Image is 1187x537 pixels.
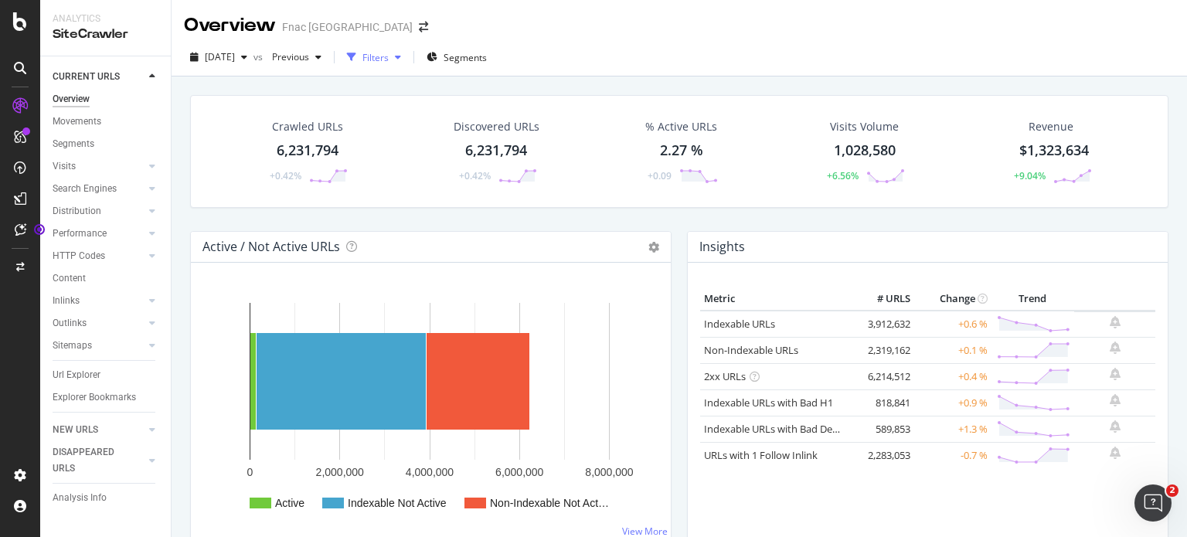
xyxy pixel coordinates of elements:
[585,466,633,478] text: 8,000,000
[53,293,80,309] div: Inlinks
[852,416,914,442] td: 589,853
[914,363,991,389] td: +0.4 %
[184,12,276,39] div: Overview
[53,158,76,175] div: Visits
[495,466,543,478] text: 6,000,000
[53,270,160,287] a: Content
[53,490,107,506] div: Analysis Info
[465,141,527,161] div: 6,231,794
[419,22,428,32] div: arrow-right-arrow-left
[53,181,145,197] a: Search Engines
[704,369,746,383] a: 2xx URLs
[205,50,235,63] span: 2025 Aug. 31st
[914,287,991,311] th: Change
[704,343,798,357] a: Non-Indexable URLs
[253,50,266,63] span: vs
[282,19,413,35] div: Fnac [GEOGRAPHIC_DATA]
[53,181,117,197] div: Search Engines
[203,287,653,529] svg: A chart.
[53,444,131,477] div: DISAPPEARED URLS
[275,497,304,509] text: Active
[362,51,389,64] div: Filters
[53,490,160,506] a: Analysis Info
[53,69,120,85] div: CURRENT URLS
[53,114,101,130] div: Movements
[700,287,852,311] th: Metric
[704,317,775,331] a: Indexable URLs
[852,311,914,338] td: 3,912,632
[202,236,340,257] h4: Active / Not Active URLs
[53,338,92,354] div: Sitemaps
[444,51,487,64] span: Segments
[648,242,659,253] i: Options
[648,169,672,182] div: +0.09
[914,311,991,338] td: +0.6 %
[53,25,158,43] div: SiteCrawler
[53,114,160,130] a: Movements
[53,203,145,219] a: Distribution
[53,315,145,331] a: Outlinks
[277,141,338,161] div: 6,231,794
[490,497,609,509] text: Non-Indexable Not Act…
[53,248,145,264] a: HTTP Codes
[660,141,703,161] div: 2.27 %
[53,389,160,406] a: Explorer Bookmarks
[266,50,309,63] span: Previous
[53,248,105,264] div: HTTP Codes
[1110,394,1121,406] div: bell-plus
[834,141,896,161] div: 1,028,580
[53,444,145,477] a: DISAPPEARED URLS
[53,338,145,354] a: Sitemaps
[53,226,107,242] div: Performance
[420,45,493,70] button: Segments
[53,12,158,25] div: Analytics
[272,119,343,134] div: Crawled URLs
[830,119,899,134] div: Visits Volume
[266,45,328,70] button: Previous
[852,337,914,363] td: 2,319,162
[914,416,991,442] td: +1.3 %
[704,396,833,410] a: Indexable URLs with Bad H1
[53,367,100,383] div: Url Explorer
[316,466,364,478] text: 2,000,000
[704,422,872,436] a: Indexable URLs with Bad Description
[406,466,454,478] text: 4,000,000
[1014,169,1046,182] div: +9.04%
[53,91,90,107] div: Overview
[704,448,818,462] a: URLs with 1 Follow Inlink
[270,169,301,182] div: +0.42%
[1134,484,1172,522] iframe: Intercom live chat
[1029,119,1073,134] span: Revenue
[1166,484,1178,497] span: 2
[1019,141,1089,159] span: $1,323,634
[53,315,87,331] div: Outlinks
[341,45,407,70] button: Filters
[827,169,859,182] div: +6.56%
[699,236,745,257] h4: Insights
[53,422,98,438] div: NEW URLS
[852,363,914,389] td: 6,214,512
[645,119,717,134] div: % Active URLs
[53,136,94,152] div: Segments
[454,119,539,134] div: Discovered URLs
[53,69,145,85] a: CURRENT URLS
[991,287,1074,311] th: Trend
[53,91,160,107] a: Overview
[348,497,447,509] text: Indexable Not Active
[53,226,145,242] a: Performance
[852,287,914,311] th: # URLS
[1110,316,1121,328] div: bell-plus
[53,422,145,438] a: NEW URLS
[459,169,491,182] div: +0.42%
[53,158,145,175] a: Visits
[53,136,160,152] a: Segments
[914,337,991,363] td: +0.1 %
[914,389,991,416] td: +0.9 %
[852,389,914,416] td: 818,841
[1110,447,1121,459] div: bell-plus
[53,367,160,383] a: Url Explorer
[1110,368,1121,380] div: bell-plus
[53,389,136,406] div: Explorer Bookmarks
[53,270,86,287] div: Content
